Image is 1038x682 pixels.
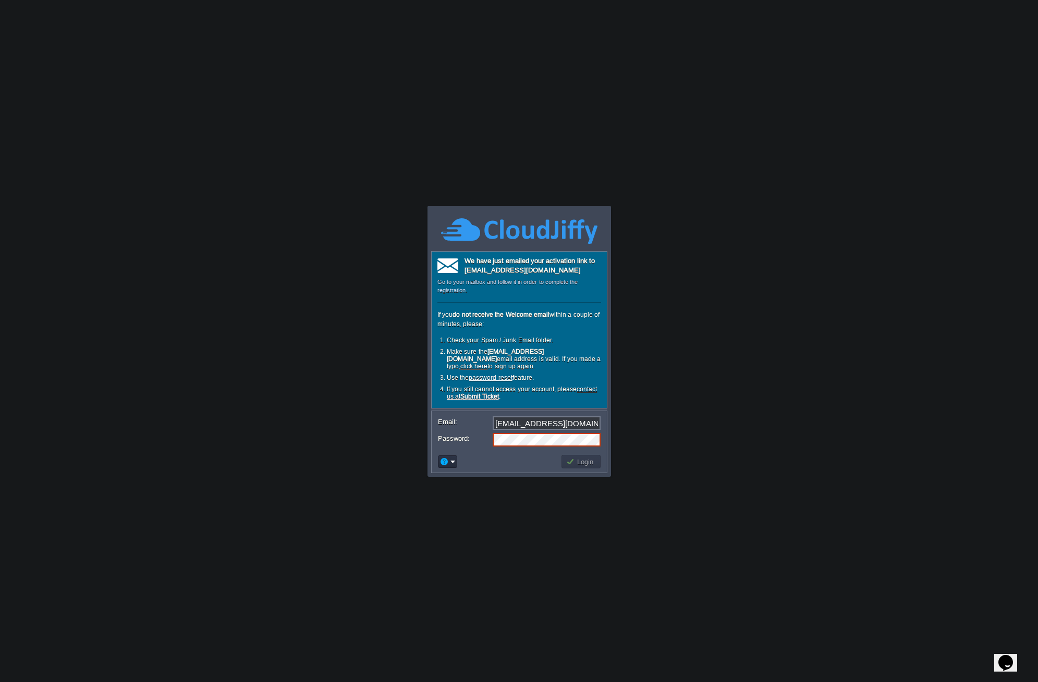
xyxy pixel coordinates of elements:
label: Password: [438,433,492,444]
div: If you within a couple of minutes, please: [437,310,601,404]
a: click here [460,363,487,370]
li: Check your Spam / Junk Email folder. [447,337,601,348]
button: Login [566,457,596,466]
li: Make sure the email address is valid. If you made a typo, to sign up again. [447,348,601,374]
b: do not receive the Welcome email [453,311,549,318]
a: password reset [469,374,512,381]
a: contact us atSubmit Ticket [447,386,597,400]
li: If you still cannot access your account, please . [447,386,601,404]
div: We have just emailed your activation link to [EMAIL_ADDRESS][DOMAIN_NAME] [437,256,601,278]
b: Submit Ticket [460,393,498,400]
b: [EMAIL_ADDRESS][DOMAIN_NAME] [447,348,544,363]
label: Email: [438,416,492,427]
iframe: chat widget [994,640,1028,672]
img: CloudJiffy [441,217,597,245]
li: Use the feature. [447,374,601,386]
div: Go to your mailbox and follow it in order to complete the registration. [437,278,601,294]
